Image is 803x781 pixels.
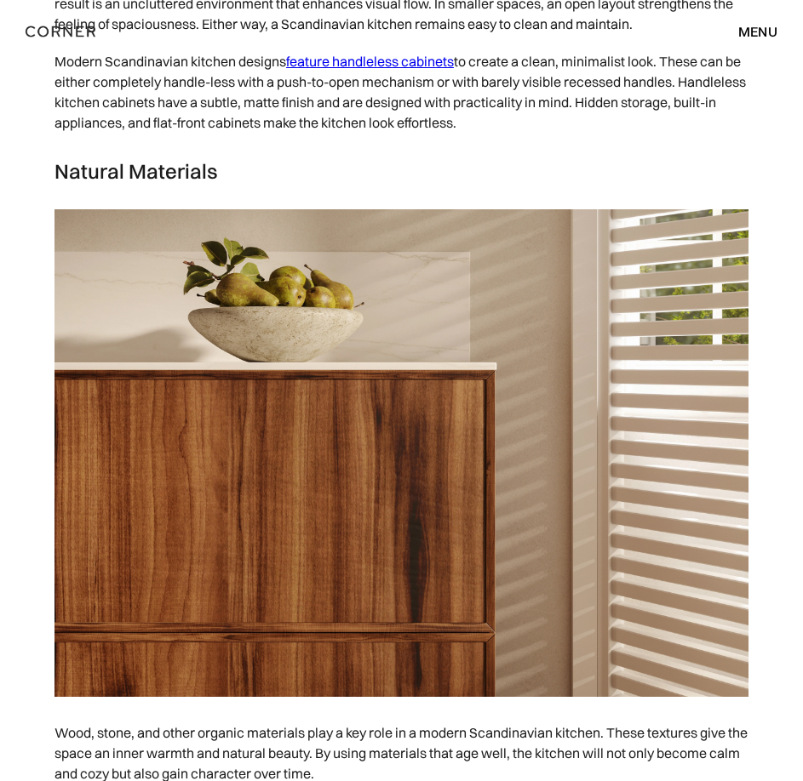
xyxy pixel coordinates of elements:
[54,158,749,184] h3: Natural Materials
[26,20,143,43] a: home
[54,43,749,141] p: Modern Scandinavian kitchen designs to create a clean, minimalist look. These can be either compl...
[738,25,777,38] div: menu
[721,17,777,46] div: menu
